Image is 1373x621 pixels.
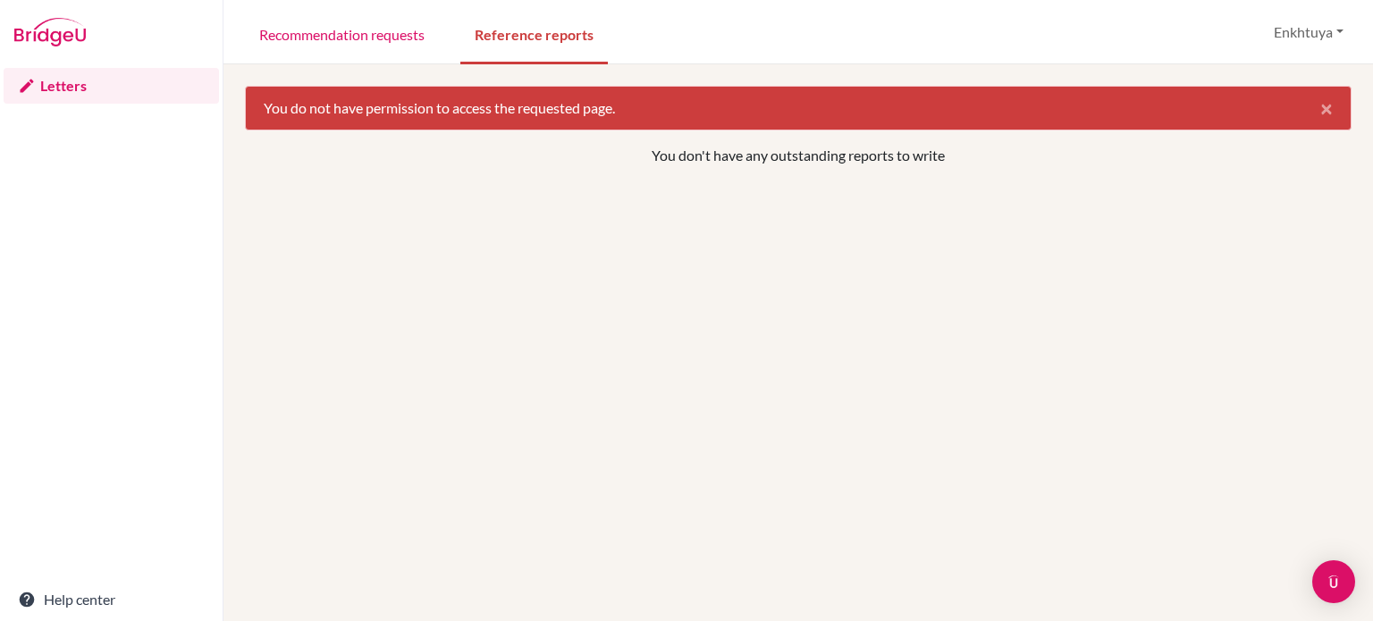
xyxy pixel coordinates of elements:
[350,145,1246,166] p: You don't have any outstanding reports to write
[14,18,86,46] img: Bridge-U
[460,3,608,64] a: Reference reports
[4,68,219,104] a: Letters
[245,86,1352,130] div: You do not have permission to access the requested page.
[1312,560,1355,603] div: Open Intercom Messenger
[1302,87,1351,130] button: Close
[4,582,219,617] a: Help center
[245,3,439,64] a: Recommendation requests
[1320,95,1333,121] span: ×
[1266,15,1352,49] button: Enkhtuya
